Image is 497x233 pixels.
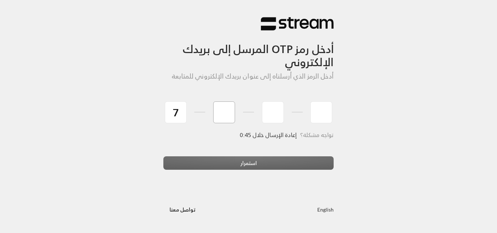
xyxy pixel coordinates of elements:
button: تواصل معنا [163,203,202,216]
h5: أدخل الرمز الذي أرسلناه إلى عنوان بريدك الإلكتروني للمتابعة [163,72,334,80]
a: English [317,203,334,216]
span: إعادة الإرسال خلال 0:45 [240,130,297,140]
span: تواجه مشكلة؟ [300,130,334,140]
img: Stream Logo [261,17,334,31]
h3: أدخل رمز OTP المرسل إلى بريدك الإلكتروني [163,31,334,69]
a: تواصل معنا [163,205,202,214]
